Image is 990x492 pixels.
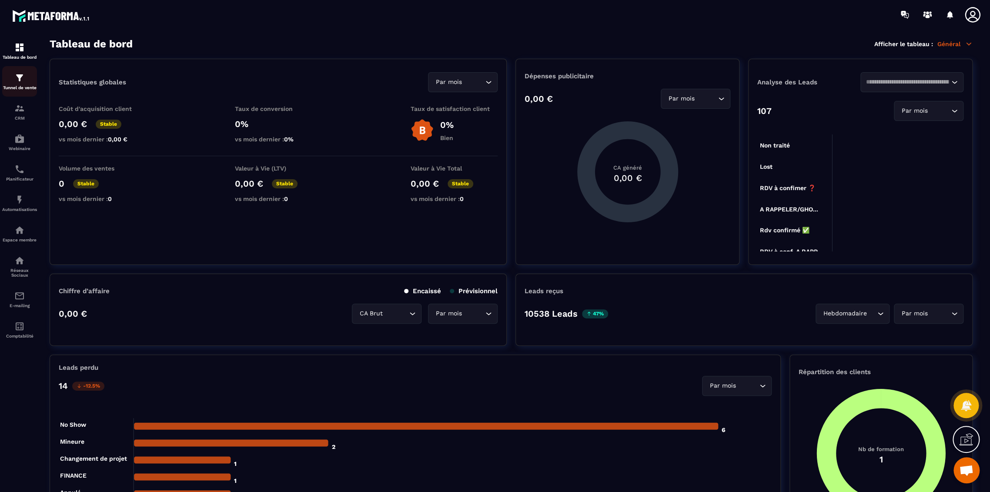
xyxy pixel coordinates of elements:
p: Taux de conversion [235,105,322,112]
p: Webinaire [2,146,37,151]
p: Stable [73,179,99,188]
p: Volume des ventes [59,165,146,172]
p: vs mois dernier : [59,136,146,143]
tspan: Lost [759,163,772,170]
p: E-mailing [2,303,37,308]
p: 0% [440,120,454,130]
span: Par mois [708,381,738,391]
p: Taux de satisfaction client [411,105,498,112]
input: Search for option [930,309,949,318]
p: Statistiques globales [59,78,126,86]
input: Search for option [696,94,716,104]
span: CA Brut [358,309,385,318]
a: emailemailE-mailing [2,284,37,315]
div: Search for option [661,89,730,109]
input: Search for option [385,309,407,318]
p: 10538 Leads [525,308,578,319]
p: Chiffre d’affaire [59,287,110,295]
p: 0,00 € [235,178,263,189]
tspan: Changement de projet [60,455,127,462]
a: social-networksocial-networkRéseaux Sociaux [2,249,37,284]
tspan: Rdv confirmé ✅ [759,227,809,234]
tspan: FINANCE [60,472,87,479]
p: Valeur à Vie (LTV) [235,165,322,172]
p: vs mois dernier : [235,136,322,143]
a: formationformationTableau de bord [2,36,37,66]
p: 0,00 € [411,178,439,189]
p: 107 [757,106,772,116]
tspan: A RAPPELER/GHO... [759,205,818,212]
p: Dépenses publicitaire [525,72,730,80]
tspan: RDV à conf. A RAPP... [759,248,822,255]
p: 14 [59,381,68,391]
p: Tableau de bord [2,55,37,60]
div: Search for option [352,304,421,324]
p: 47% [582,309,608,318]
a: schedulerschedulerPlanificateur [2,157,37,188]
p: Stable [96,120,121,129]
span: 0% [284,136,294,143]
span: 0,00 € [108,136,127,143]
input: Search for option [866,77,949,87]
p: Automatisations [2,207,37,212]
div: Search for option [894,101,963,121]
img: logo [12,8,90,23]
p: Stable [448,179,473,188]
h3: Tableau de bord [50,38,133,50]
input: Search for option [464,77,483,87]
input: Search for option [869,309,875,318]
img: formation [14,103,25,114]
img: scheduler [14,164,25,174]
p: Coût d'acquisition client [59,105,146,112]
img: automations [14,134,25,144]
img: accountant [14,321,25,331]
p: Répartition des clients [799,368,963,376]
p: Planificateur [2,177,37,181]
a: accountantaccountantComptabilité [2,315,37,345]
span: 0 [284,195,288,202]
p: 0,00 € [59,119,87,129]
img: social-network [14,255,25,266]
p: vs mois dernier : [59,195,146,202]
div: Search for option [894,304,963,324]
div: Search for option [702,376,772,396]
tspan: No Show [60,421,87,428]
img: automations [14,225,25,235]
div: Search for option [428,304,498,324]
p: Prévisionnel [450,287,498,295]
p: 0% [235,119,322,129]
a: Mở cuộc trò chuyện [953,457,980,483]
p: Comptabilité [2,334,37,338]
img: b-badge-o.b3b20ee6.svg [411,119,434,142]
p: Valeur à Vie Total [411,165,498,172]
input: Search for option [464,309,483,318]
span: Par mois [434,77,464,87]
img: email [14,291,25,301]
tspan: RDV à confimer ❓ [759,184,816,192]
span: Par mois [666,94,696,104]
tspan: Non traité [759,142,789,149]
a: formationformationCRM [2,97,37,127]
div: Search for option [428,72,498,92]
a: formationformationTunnel de vente [2,66,37,97]
img: formation [14,73,25,83]
span: 0 [460,195,464,202]
tspan: Mineure [60,438,84,445]
span: Hebdomadaire [821,309,869,318]
p: Leads reçus [525,287,563,295]
span: Par mois [900,106,930,116]
p: Encaissé [404,287,441,295]
p: Analyse des Leads [757,78,860,86]
p: Afficher le tableau : [874,40,933,47]
p: Bien [440,134,454,141]
a: automationsautomationsAutomatisations [2,188,37,218]
span: 0 [108,195,112,202]
p: vs mois dernier : [235,195,322,202]
img: automations [14,194,25,205]
p: 0 [59,178,64,189]
div: Search for option [860,72,963,92]
p: Stable [272,179,298,188]
p: Tunnel de vente [2,85,37,90]
input: Search for option [738,381,757,391]
input: Search for option [930,106,949,116]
